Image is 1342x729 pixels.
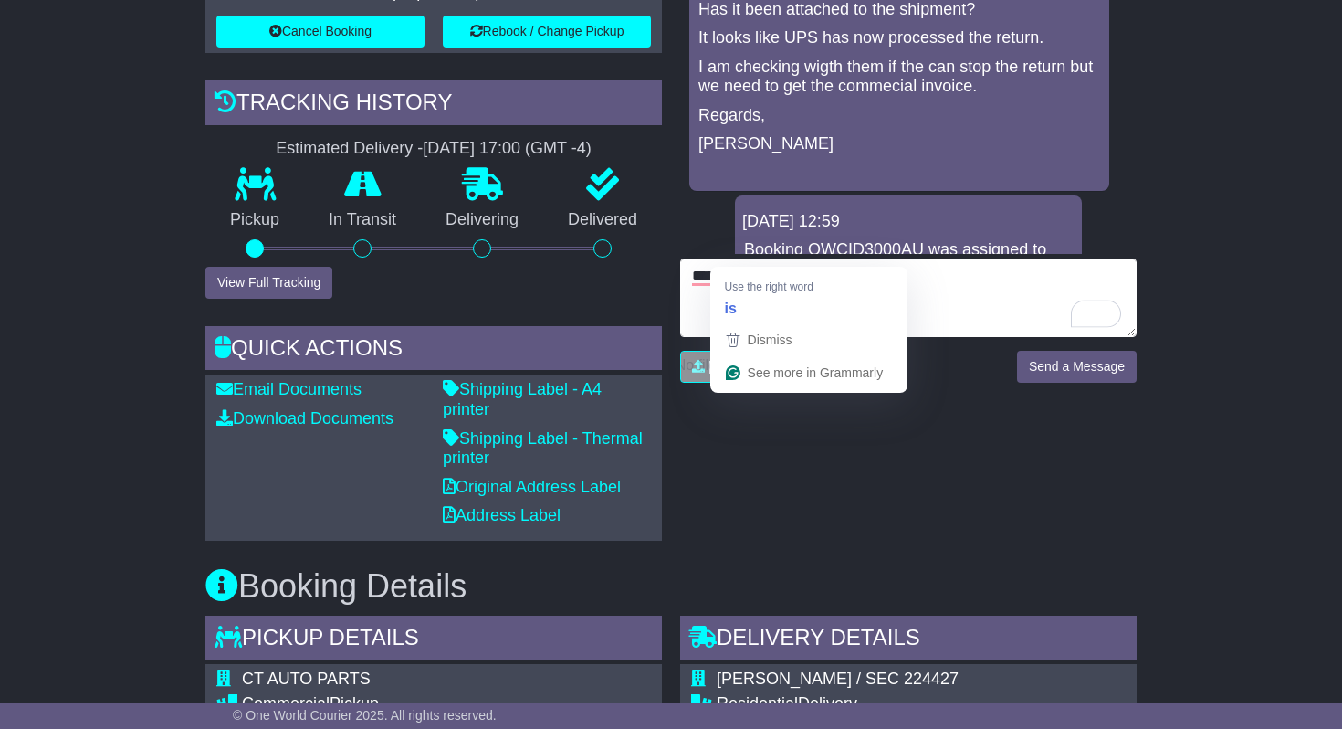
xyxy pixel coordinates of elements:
[205,80,662,130] div: Tracking history
[717,694,798,713] span: Residential
[698,58,1100,97] p: I am checking wigth them if the can stop the return but we need to get the commecial invoice.
[421,210,543,230] p: Delivering
[698,134,1100,154] p: [PERSON_NAME]
[216,409,393,428] a: Download Documents
[443,506,561,524] a: Address Label
[205,267,332,299] button: View Full Tracking
[205,568,1137,605] h3: Booking Details
[443,380,602,418] a: Shipping Label - A4 printer
[216,16,425,48] button: Cancel Booking
[742,212,1075,232] div: [DATE] 12:59
[423,139,591,159] div: [DATE] 17:00 (GMT -4)
[304,210,421,230] p: In Transit
[443,16,651,48] button: Rebook / Change Pickup
[443,429,643,468] a: Shipping Label - Thermal printer
[205,326,662,375] div: Quick Actions
[543,210,662,230] p: Delivered
[744,240,1073,280] p: Booking OWCID3000AU was assigned to Team2.
[680,616,1137,665] div: Delivery Details
[680,259,1137,337] textarea: To enrich screen reader interactions, please activate Accessibility in Grammarly extension settings
[205,210,304,230] p: Pickup
[698,28,1100,48] p: It looks like UPS has now processed the return.
[233,708,497,723] span: © One World Courier 2025. All rights reserved.
[205,139,662,159] div: Estimated Delivery -
[242,694,593,714] div: Pickup
[698,106,1100,126] p: Regards,
[443,478,621,496] a: Original Address Label
[1017,351,1137,383] button: Send a Message
[717,670,959,688] span: [PERSON_NAME] / SEC 224427
[242,694,330,713] span: Commercial
[717,694,1068,714] div: Delivery
[242,670,371,688] span: CT AUTO PARTS
[205,616,662,665] div: Pickup Details
[216,380,362,398] a: Email Documents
